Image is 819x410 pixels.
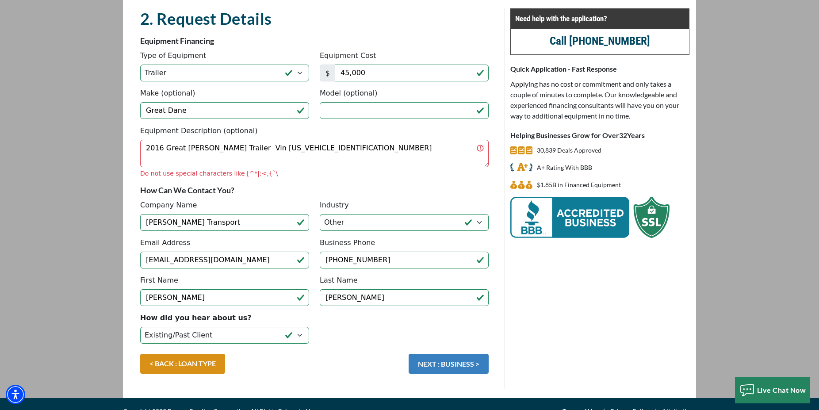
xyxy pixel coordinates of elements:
[140,200,197,211] label: Company Name
[140,354,225,374] a: < BACK : LOAN TYPE
[537,180,621,190] p: $1,849,189,507 in Financed Equipment
[537,145,601,156] p: 30,839 Deals Approved
[510,197,670,238] img: BBB Acredited Business and SSL Protection
[320,50,376,61] label: Equipment Cost
[140,185,489,195] p: How Can We Contact You?
[515,13,685,24] p: Need help with the application?
[320,200,349,211] label: Industry
[550,34,650,47] a: call (847) 796-8250
[510,64,689,74] p: Quick Application - Fast Response
[140,238,190,248] label: Email Address
[735,377,811,403] button: Live Chat Now
[320,275,358,286] label: Last Name
[409,354,489,374] button: NEXT : BUSINESS >
[537,162,592,173] p: A+ Rating With BBB
[140,50,206,61] label: Type of Equipment
[140,275,178,286] label: First Name
[320,238,375,248] label: Business Phone
[510,130,689,141] p: Helping Businesses Grow for Over Years
[140,126,257,136] label: Equipment Description (optional)
[320,65,335,81] span: $
[320,313,454,347] iframe: reCAPTCHA
[140,169,489,178] div: Do not use special characters like [^*|:<,{`\
[140,313,252,323] label: How did you hear about us?
[757,386,806,394] span: Live Chat Now
[6,385,25,404] div: Accessibility Menu
[320,88,377,99] label: Model (optional)
[140,35,489,46] p: Equipment Financing
[510,79,689,121] p: Applying has no cost or commitment and only takes a couple of minutes to complete. Our knowledgea...
[140,8,489,29] h2: 2. Request Details
[140,88,195,99] label: Make (optional)
[619,131,627,139] span: 32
